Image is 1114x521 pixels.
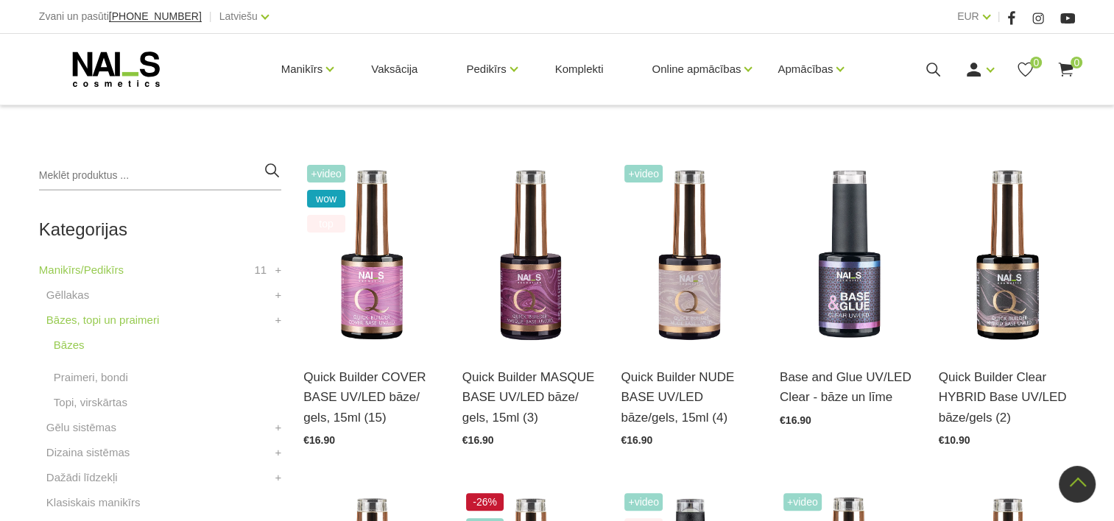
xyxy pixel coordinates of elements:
span: +Video [624,493,663,511]
a: + [275,311,281,329]
span: €10.90 [939,434,970,446]
span: +Video [307,165,345,182]
div: Zvani un pasūti [39,7,202,26]
a: + [275,286,281,304]
img: Klientu iemīļotajai Rubber bāzei esam mainījuši nosaukumu uz Quick Builder Clear HYBRID Base UV/L... [939,161,1076,349]
a: Quick Builder MASQUE BASE UV/LED bāze/ gels, 15ml (3) [462,367,599,428]
span: [PHONE_NUMBER] [109,10,202,22]
span: +Video [783,493,822,511]
span: -26% [466,493,504,511]
input: Meklēt produktus ... [39,161,281,191]
a: Gēllakas [46,286,89,304]
a: Dizaina sistēmas [46,444,130,461]
a: + [275,469,281,486]
span: 0 [1071,57,1082,68]
a: [PHONE_NUMBER] [109,11,202,22]
a: Dažādi līdzekļi [46,469,118,486]
a: Topi, virskārtas [54,394,127,411]
a: Gēlu sistēmas [46,419,116,436]
span: €16.90 [303,434,335,446]
a: + [275,444,281,461]
a: + [275,261,281,279]
a: Quick Builder COVER BASE UV/LED bāze/ gels, 15ml (15) [303,367,440,428]
img: Lieliskas noturības kamuflējošā bāze/gels, kas ir saudzīga pret dabīgo nagu un nebojā naga plātni... [621,161,758,349]
span: wow [307,190,345,208]
a: Praimeri, bondi [54,369,128,386]
span: 11 [254,261,267,279]
img: Quick Masque base – viegli maskējoša bāze/gels. Šī bāze/gels ir unikāls produkts ar daudz izmanto... [462,161,599,349]
a: + [275,419,281,436]
a: Bāzes, topi un praimeri [46,311,159,329]
a: EUR [957,7,979,25]
a: 0 [1016,60,1034,79]
span: top [307,215,345,233]
a: Pedikīrs [466,40,506,99]
span: €16.90 [621,434,652,446]
span: €16.90 [462,434,494,446]
a: Manikīrs [281,40,323,99]
span: +Video [624,165,663,182]
a: Latviešu [219,7,258,25]
a: Quick Builder Clear HYBRID Base UV/LED bāze/gels (2) [939,367,1076,428]
span: | [998,7,1001,26]
a: Bāzes [54,336,85,354]
a: Vaksācija [359,34,429,104]
span: | [209,7,212,26]
h2: Kategorijas [39,220,281,239]
a: Manikīrs/Pedikīrs [39,261,124,279]
span: €16.90 [780,414,811,426]
img: Līme tipšiem un bāze naga pārklājumam – 2in1. Inovatīvs produkts! Izmantojams kā līme tipšu pielī... [780,161,917,349]
a: Apmācības [778,40,833,99]
a: Base and Glue UV/LED Clear - bāze un līme [780,367,917,407]
a: Online apmācības [652,40,741,99]
a: Klasiskais manikīrs [46,494,141,511]
a: Quick Builder NUDE BASE UV/LED bāze/gels, 15ml (4) [621,367,758,428]
span: 0 [1030,57,1042,68]
img: Šī brīža iemīlētākais produkts, kas nepieviļ nevienu meistaru.Perfektas noturības kamuflāžas bāze... [303,161,440,349]
a: Komplekti [543,34,616,104]
a: 0 [1057,60,1075,79]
